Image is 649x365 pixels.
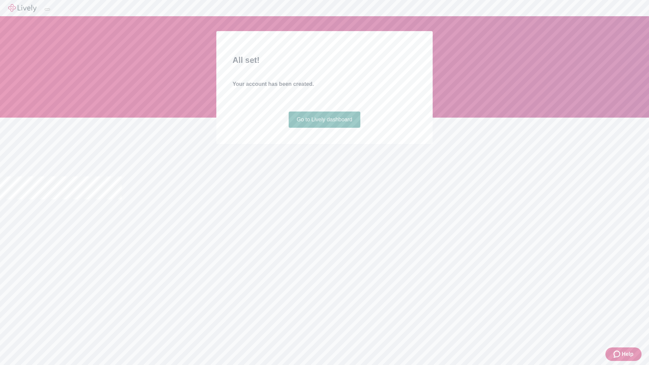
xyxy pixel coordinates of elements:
[605,347,642,361] button: Zendesk support iconHelp
[233,54,416,66] h2: All set!
[614,350,622,358] svg: Zendesk support icon
[8,4,37,12] img: Lively
[45,8,50,10] button: Log out
[233,80,416,88] h4: Your account has been created.
[289,112,361,128] a: Go to Lively dashboard
[622,350,633,358] span: Help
